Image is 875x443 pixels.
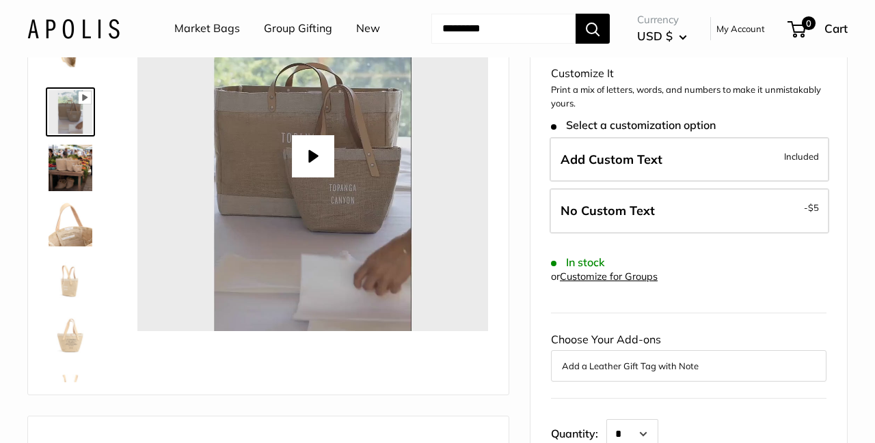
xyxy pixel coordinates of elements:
[292,135,334,177] button: Play
[46,309,95,358] a: Petite Bucket Bag in Natural with Strap
[576,14,610,44] button: Search
[808,202,819,213] span: $5
[560,270,658,283] a: Customize for Groups
[784,148,819,165] span: Included
[46,255,95,304] a: Petite Bucket Bag in Natural with Strap
[49,145,92,191] img: Petite Bucket Bag in Natural with Strap
[561,203,655,218] span: No Custom Text
[804,199,819,216] span: -
[551,256,605,269] span: In stock
[561,152,662,167] span: Add Custom Text
[551,63,826,84] div: Customize It
[637,29,673,43] span: USD $
[551,268,658,286] div: or
[551,83,826,110] p: Print a mix of letters, words, and numbers to make it unmistakably yours.
[49,367,92,410] img: Petite Bucket Bag in Natural with Strap
[550,188,829,233] label: Leave Blank
[637,25,687,47] button: USD $
[802,16,816,30] span: 0
[49,202,92,246] img: Petite Bucket Bag in Natural with Strap
[49,257,92,301] img: Petite Bucket Bag in Natural with Strap
[356,18,380,39] a: New
[431,14,576,44] input: Search...
[637,10,687,29] span: Currency
[46,142,95,194] a: Petite Bucket Bag in Natural with Strap
[550,137,829,182] label: Add Custom Text
[49,35,92,79] img: Petite Bucket Bag in Natural with Strap
[551,119,716,132] span: Select a customization option
[49,312,92,356] img: Petite Bucket Bag in Natural with Strap
[716,20,765,37] a: My Account
[562,358,816,374] button: Add a Leather Gift Tag with Note
[46,199,95,248] a: Petite Bucket Bag in Natural with Strap
[46,87,95,137] a: Petite Bucket Bag in Natural with Strap
[46,364,95,413] a: Petite Bucket Bag in Natural with Strap
[789,18,848,40] a: 0 Cart
[824,21,848,35] span: Cart
[46,33,95,82] a: Petite Bucket Bag in Natural with Strap
[551,330,826,382] div: Choose Your Add-ons
[264,18,332,39] a: Group Gifting
[27,18,120,38] img: Apolis
[49,90,92,134] img: Petite Bucket Bag in Natural with Strap
[174,18,240,39] a: Market Bags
